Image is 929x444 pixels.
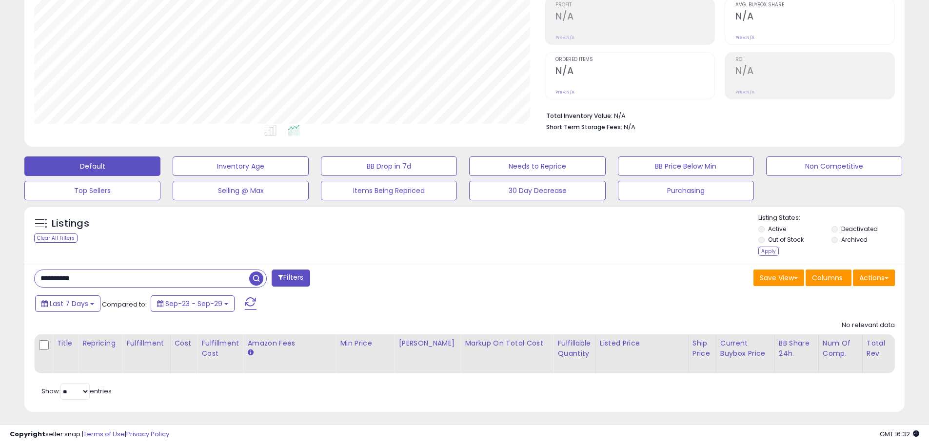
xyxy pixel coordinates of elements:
[165,299,222,309] span: Sep-23 - Sep-29
[10,430,169,439] div: seller snap | |
[768,225,786,233] label: Active
[618,156,754,176] button: BB Price Below Min
[766,156,902,176] button: Non Competitive
[82,338,118,348] div: Repricing
[692,338,712,359] div: Ship Price
[126,338,166,348] div: Fulfillment
[853,270,895,286] button: Actions
[247,338,332,348] div: Amazon Fees
[24,156,160,176] button: Default
[735,57,894,62] span: ROI
[126,429,169,439] a: Privacy Policy
[555,89,574,95] small: Prev: N/A
[52,217,89,231] h5: Listings
[779,338,814,359] div: BB Share 24h.
[720,338,771,359] div: Current Buybox Price
[555,57,714,62] span: Ordered Items
[841,235,868,244] label: Archived
[41,386,112,396] span: Show: entries
[823,338,858,359] div: Num of Comp.
[555,65,714,78] h2: N/A
[175,338,194,348] div: Cost
[546,112,613,120] b: Total Inventory Value:
[841,225,878,233] label: Deactivated
[555,2,714,8] span: Profit
[469,181,605,200] button: 30 Day Decrease
[555,35,574,40] small: Prev: N/A
[557,338,591,359] div: Fulfillable Quantity
[842,321,895,330] div: No relevant data
[50,299,88,309] span: Last 7 Days
[465,338,549,348] div: Markup on Total Cost
[34,233,78,243] div: Clear All Filters
[768,235,804,244] label: Out of Stock
[753,270,804,286] button: Save View
[102,300,147,309] span: Compared to:
[24,181,160,200] button: Top Sellers
[735,89,754,95] small: Prev: N/A
[201,338,239,359] div: Fulfillment Cost
[272,270,310,287] button: Filters
[867,338,902,359] div: Total Rev.
[461,334,553,373] th: The percentage added to the cost of goods (COGS) that forms the calculator for Min & Max prices.
[10,429,45,439] strong: Copyright
[151,295,235,312] button: Sep-23 - Sep-29
[321,156,457,176] button: BB Drop in 7d
[57,338,74,348] div: Title
[340,338,390,348] div: Min Price
[247,348,253,357] small: Amazon Fees.
[600,338,684,348] div: Listed Price
[735,35,754,40] small: Prev: N/A
[173,181,309,200] button: Selling @ Max
[735,11,894,24] h2: N/A
[83,429,125,439] a: Terms of Use
[758,247,779,256] div: Apply
[624,122,635,132] span: N/A
[35,295,100,312] button: Last 7 Days
[173,156,309,176] button: Inventory Age
[812,273,843,283] span: Columns
[880,429,919,439] span: 2025-10-7 16:32 GMT
[398,338,456,348] div: [PERSON_NAME]
[546,123,622,131] b: Short Term Storage Fees:
[555,11,714,24] h2: N/A
[618,181,754,200] button: Purchasing
[735,65,894,78] h2: N/A
[758,213,905,223] p: Listing States:
[321,181,457,200] button: Items Being Repriced
[735,2,894,8] span: Avg. Buybox Share
[806,270,851,286] button: Columns
[469,156,605,176] button: Needs to Reprice
[546,109,888,121] li: N/A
